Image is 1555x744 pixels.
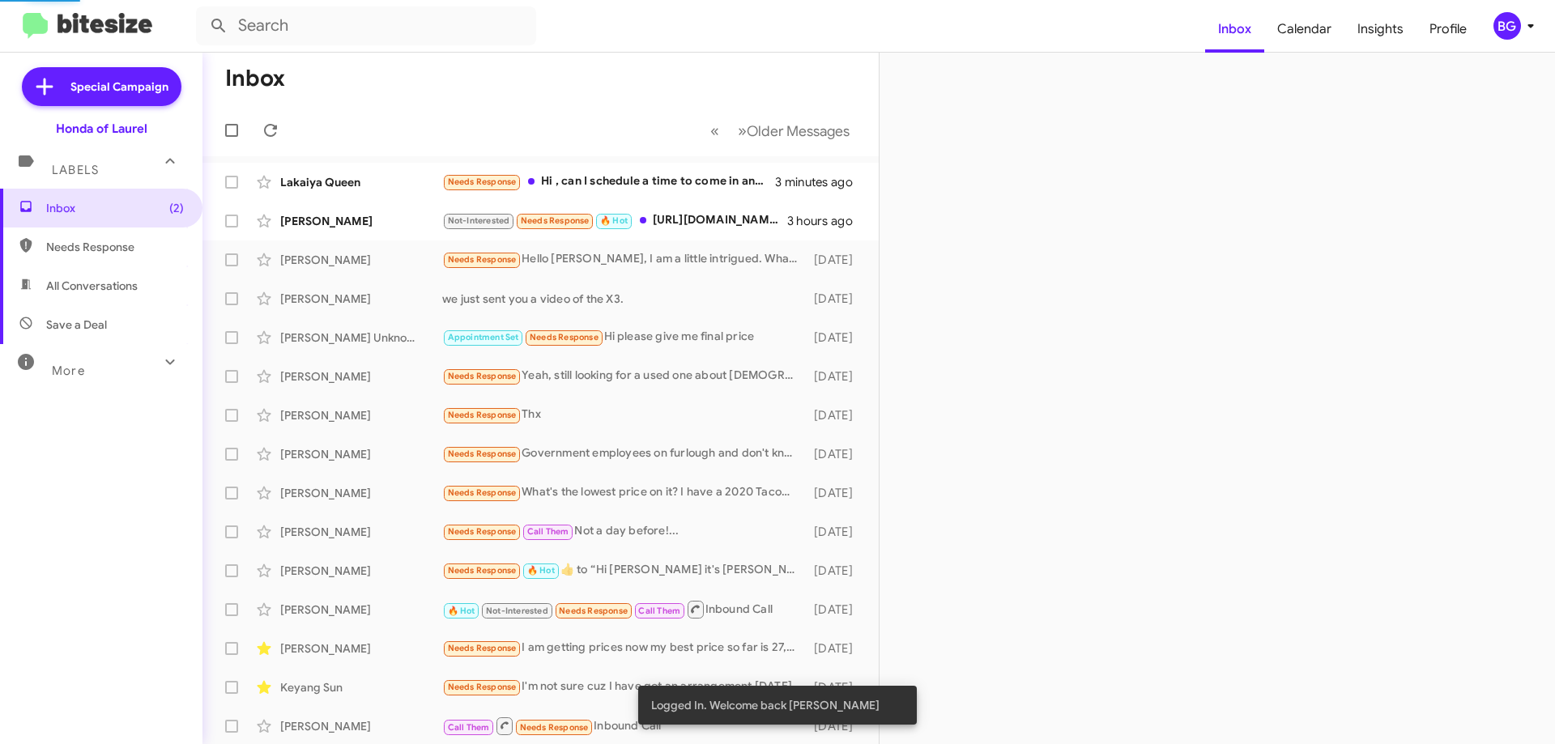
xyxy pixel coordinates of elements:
span: Needs Response [448,410,517,420]
div: I'm not sure cuz I have got an arrangement [DATE] [442,678,806,696]
div: [PERSON_NAME] Unknown [280,329,442,346]
div: [PERSON_NAME] [280,291,442,307]
span: Needs Response [559,606,628,616]
button: Next [728,114,859,147]
div: Inbound Call [442,599,806,619]
button: Previous [701,114,729,147]
nav: Page navigation example [701,114,859,147]
span: Needs Response [448,487,517,498]
div: Inbound Call [442,716,806,736]
span: Call Them [527,526,569,537]
input: Search [196,6,536,45]
span: » [738,121,747,141]
div: [PERSON_NAME] [280,252,442,268]
div: Thx [442,406,806,424]
div: [DATE] [806,446,866,462]
span: Not-Interested [448,215,510,226]
span: Older Messages [747,122,850,140]
div: [PERSON_NAME] [280,524,442,540]
span: Save a Deal [46,317,107,333]
span: Needs Response [448,449,517,459]
span: Inbox [46,200,184,216]
span: Needs Response [46,239,184,255]
div: [DATE] [806,407,866,423]
span: Logged In. Welcome back [PERSON_NAME] [651,697,880,713]
div: [DATE] [806,291,866,307]
div: we just sent you a video of the X3. [442,291,806,307]
div: [DATE] [806,329,866,346]
div: BG [1493,12,1521,40]
div: ​👍​ to “ Hi [PERSON_NAME] it's [PERSON_NAME] at Ourisman Honda of Laurel. I saw you've been in to... [442,561,806,580]
span: Call Them [448,722,490,733]
span: Needs Response [530,332,599,342]
span: Labels [52,163,99,177]
span: Needs Response [448,371,517,381]
span: Appointment Set [448,332,519,342]
span: Needs Response [521,215,590,226]
div: Hi , can I schedule a time to come in and test drive a Honda CRV ? Thank you [442,172,775,191]
span: Needs Response [448,176,517,187]
div: [DATE] [806,640,866,657]
span: Call Them [638,606,680,616]
span: 🔥 Hot [527,565,555,576]
div: [PERSON_NAME] [280,485,442,501]
div: Hello [PERSON_NAME], I am a little intrigued. What does enough look like? I love my Crosstour. I ... [442,250,806,269]
span: Special Campaign [70,79,168,95]
h1: Inbox [225,66,285,91]
a: Profile [1417,6,1480,53]
span: Needs Response [448,643,517,653]
span: Not-Interested [486,606,548,616]
span: Needs Response [448,526,517,537]
div: Government employees on furlough and don't know what offers you have in place [442,444,806,463]
div: [DATE] [806,602,866,618]
div: [PERSON_NAME] [280,602,442,618]
div: Honda of Laurel [56,121,147,137]
span: Needs Response [448,682,517,692]
div: I am getting prices now my best price so far is 27,000 all in. That's tax tags everything can you... [442,639,806,657]
div: [PERSON_NAME] [280,563,442,579]
button: BG [1480,12,1537,40]
div: [PERSON_NAME] [280,368,442,385]
span: « [710,121,719,141]
div: 3 hours ago [787,213,866,229]
span: All Conversations [46,278,138,294]
a: Inbox [1205,6,1264,53]
div: [DATE] [806,524,866,540]
span: 🔥 Hot [600,215,628,226]
span: Needs Response [520,722,589,733]
span: 🔥 Hot [448,606,475,616]
span: Needs Response [448,254,517,265]
span: Needs Response [448,565,517,576]
div: [DATE] [806,252,866,268]
span: More [52,363,85,378]
div: [URL][DOMAIN_NAME] [442,211,787,230]
a: Special Campaign [22,67,181,106]
div: 3 minutes ago [775,174,866,190]
div: Not a day before!... [442,522,806,541]
div: Hi please give me final price [442,328,806,346]
div: [PERSON_NAME] [280,407,442,423]
a: Calendar [1264,6,1344,53]
div: [DATE] [806,368,866,385]
div: [PERSON_NAME] [280,640,442,657]
div: [PERSON_NAME] [280,718,442,734]
div: Yeah, still looking for a used one about [DEMOGRAPHIC_DATA] less than 50,000 miles all-wheel-driv... [442,367,806,385]
div: [PERSON_NAME] [280,446,442,462]
div: What's the lowest price on it? I have a 2020 Tacoma to trade [442,483,806,502]
span: (2) [169,200,184,216]
div: [DATE] [806,563,866,579]
div: Lakaiya Queen [280,174,442,190]
div: Keyang Sun [280,679,442,695]
div: [PERSON_NAME] [280,213,442,229]
div: [DATE] [806,485,866,501]
a: Insights [1344,6,1417,53]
